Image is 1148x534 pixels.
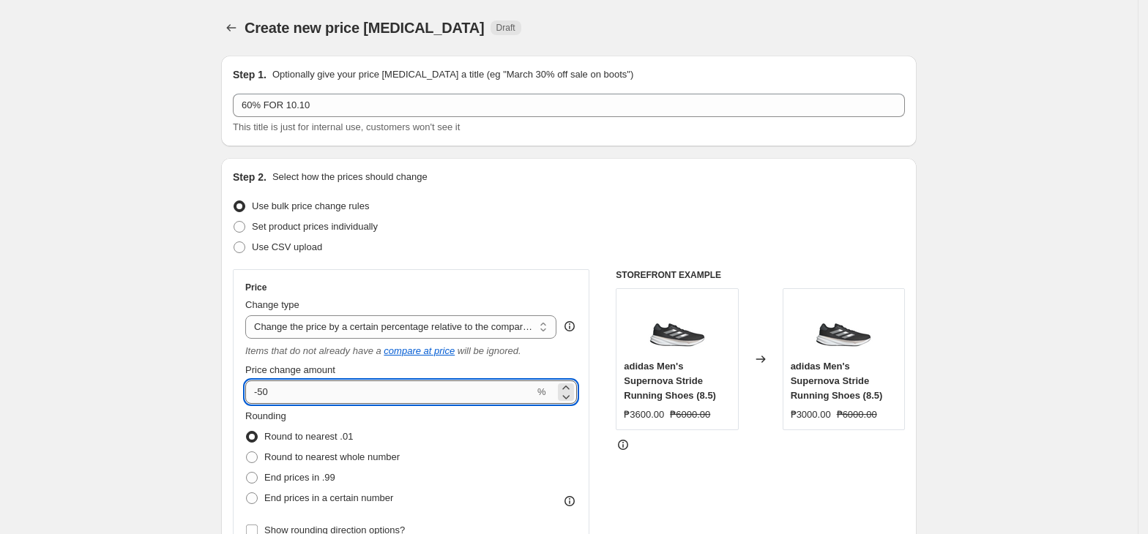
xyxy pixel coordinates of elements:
strike: ₱6000.00 [670,407,710,422]
h6: STOREFRONT EXAMPLE [616,269,905,281]
strike: ₱6000.00 [837,407,877,422]
img: IG8317_80x.png [814,296,873,355]
span: Use CSV upload [252,241,322,252]
button: Price change jobs [221,18,242,38]
h2: Step 1. [233,67,266,82]
i: will be ignored. [458,345,521,356]
span: Draft [496,22,515,34]
input: 30% off holiday sale [233,94,905,117]
span: This title is just for internal use, customers won't see it [233,121,460,132]
span: Use bulk price change rules [252,200,369,211]
span: % [537,386,546,397]
span: End prices in .99 [264,472,335,483]
h2: Step 2. [233,170,266,184]
span: adidas Men's Supernova Stride Running Shoes (8.5) [791,361,883,401]
img: IG8317_80x.png [648,296,707,355]
span: Create new price [MEDICAL_DATA] [245,20,485,36]
span: Round to nearest .01 [264,431,353,442]
span: Price change amount [245,364,335,375]
span: adidas Men's Supernova Stride Running Shoes (8.5) [624,361,716,401]
span: End prices in a certain number [264,492,393,503]
div: ₱3600.00 [624,407,664,422]
span: Round to nearest whole number [264,451,400,462]
input: -20 [245,380,534,404]
span: Set product prices individually [252,221,378,232]
i: Items that do not already have a [245,345,381,356]
div: help [562,319,577,334]
p: Optionally give your price [MEDICAL_DATA] a title (eg "March 30% off sale on boots") [272,67,633,82]
button: compare at price [384,345,455,356]
p: Select how the prices should change [272,170,428,184]
h3: Price [245,282,266,293]
div: ₱3000.00 [791,407,831,422]
span: Rounding [245,410,286,421]
span: Change type [245,299,299,310]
